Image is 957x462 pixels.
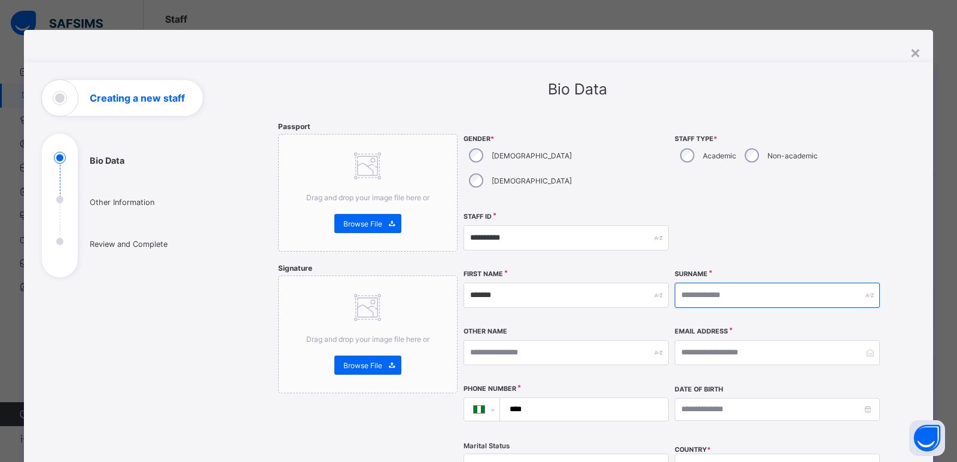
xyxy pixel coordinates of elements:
span: Browse File [343,361,382,370]
label: Non-academic [767,151,818,160]
label: [DEMOGRAPHIC_DATA] [492,176,572,185]
label: [DEMOGRAPHIC_DATA] [492,151,572,160]
label: Email Address [675,328,728,335]
div: Drag and drop your image file here orBrowse File [278,134,458,252]
span: Browse File [343,219,382,228]
label: Date of Birth [675,385,723,393]
span: Bio Data [548,80,607,98]
label: Academic [703,151,736,160]
button: Open asap [909,420,945,456]
h1: Creating a new staff [90,93,185,103]
label: Other Name [464,328,507,335]
label: Surname [675,270,708,278]
div: Drag and drop your image file here orBrowse File [278,276,458,393]
div: × [910,42,921,62]
span: Signature [278,264,312,273]
span: Passport [278,122,310,131]
label: First Name [464,270,503,278]
span: Drag and drop your image file here or [306,335,429,344]
span: COUNTRY [675,446,711,454]
span: Gender [464,135,669,143]
label: Phone Number [464,385,516,393]
span: Marital Status [464,442,510,450]
label: Staff ID [464,213,492,221]
span: Drag and drop your image file here or [306,193,429,202]
span: Staff Type [675,135,880,143]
